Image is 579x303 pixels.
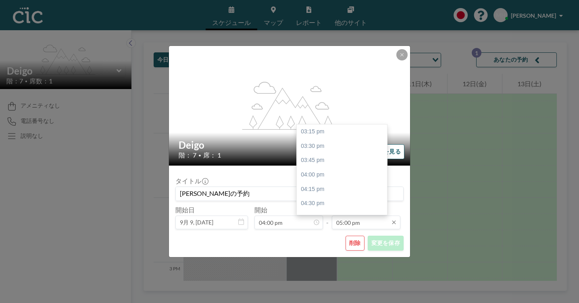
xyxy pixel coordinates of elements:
[297,139,387,154] div: 03:30 pm
[198,152,201,158] span: •
[297,153,387,168] div: 03:45 pm
[175,206,195,214] label: 開始日
[297,168,387,182] div: 04:00 pm
[203,151,221,159] span: 席： 1
[297,196,387,211] div: 04:30 pm
[179,139,401,151] h2: Deigo
[346,236,364,251] button: 削除
[297,211,387,225] div: 04:45 pm
[175,177,208,185] label: タイトル
[242,81,337,129] g: flex-grow: 1.2;
[297,125,387,139] div: 03:15 pm
[254,206,267,214] label: 開始
[179,151,196,159] span: 階： 7
[297,182,387,197] div: 04:15 pm
[176,187,403,201] input: (タイトルなし)
[368,236,404,251] button: 変更を保存
[326,209,329,226] span: -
